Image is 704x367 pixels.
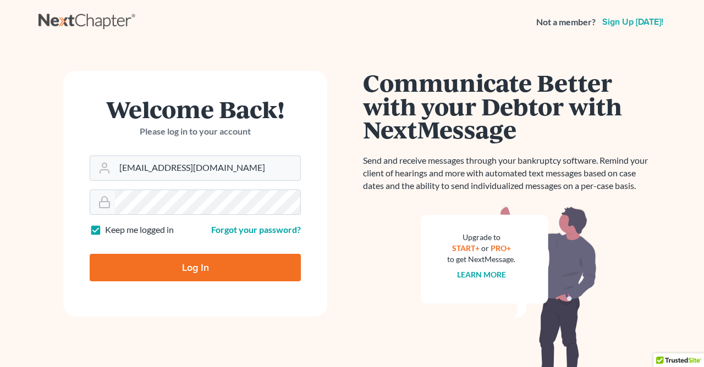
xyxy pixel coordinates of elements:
input: Email Address [115,156,300,180]
a: Sign up [DATE]! [600,18,665,26]
strong: Not a member? [536,16,596,29]
div: Upgrade to [447,232,515,243]
a: Learn more [457,270,506,279]
p: Send and receive messages through your bankruptcy software. Remind your client of hearings and mo... [363,154,654,192]
span: or [481,243,489,253]
a: START+ [452,243,480,253]
input: Log In [90,254,301,281]
p: Please log in to your account [90,125,301,138]
label: Keep me logged in [105,224,174,236]
div: to get NextMessage. [447,254,515,265]
h1: Communicate Better with your Debtor with NextMessage [363,71,654,141]
a: PRO+ [491,243,511,253]
a: Forgot your password? [211,224,301,235]
h1: Welcome Back! [90,97,301,121]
